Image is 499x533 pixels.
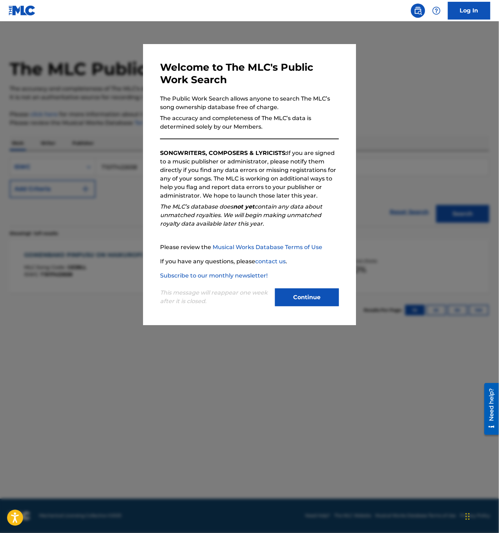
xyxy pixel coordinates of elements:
a: contact us [255,258,286,265]
img: search [414,6,422,15]
p: The accuracy and completeness of The MLC’s data is determined solely by our Members. [160,114,339,131]
strong: not yet [233,203,254,210]
iframe: Resource Center [479,381,499,438]
p: If you have any questions, please . [160,257,339,266]
div: Help [429,4,444,18]
div: Drag [466,506,470,527]
em: The MLC’s database does contain any data about unmatched royalties. We will begin making unmatche... [160,203,322,227]
a: Musical Works Database Terms of Use [213,244,322,251]
iframe: Chat Widget [464,499,499,533]
p: Please review the [160,243,339,252]
h3: Welcome to The MLC's Public Work Search [160,61,339,86]
p: The Public Work Search allows anyone to search The MLC’s song ownership database free of charge. [160,95,339,112]
a: Subscribe to our monthly newsletter! [160,272,268,279]
p: If you are signed to a music publisher or administrator, please notify them directly if you find ... [160,149,339,200]
p: This message will reappear one week after it is closed. [160,289,271,306]
a: Log In [448,2,490,20]
img: help [432,6,441,15]
button: Continue [275,289,339,306]
a: Public Search [411,4,425,18]
img: MLC Logo [9,5,36,16]
strong: SONGWRITERS, COMPOSERS & LYRICISTS: [160,150,287,156]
